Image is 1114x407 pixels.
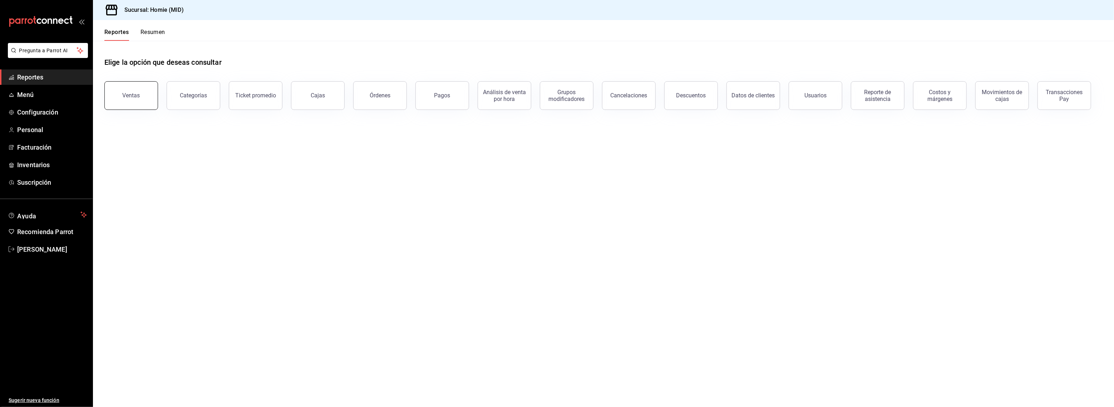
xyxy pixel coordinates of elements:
[664,81,718,110] button: Descuentos
[732,92,775,99] div: Datos de clientes
[980,89,1024,102] div: Movimientos de cajas
[229,81,282,110] button: Ticket promedio
[17,142,87,152] span: Facturación
[478,81,531,110] button: Análisis de venta por hora
[851,81,904,110] button: Reporte de asistencia
[540,81,593,110] button: Grupos modificadores
[19,47,77,54] span: Pregunta a Parrot AI
[482,89,527,102] div: Análisis de venta por hora
[1037,81,1091,110] button: Transacciones Pay
[235,92,276,99] div: Ticket promedio
[123,92,140,99] div: Ventas
[602,81,656,110] button: Cancelaciones
[104,29,165,41] div: navigation tabs
[434,92,450,99] div: Pagos
[104,57,222,68] h1: Elige la opción que deseas consultar
[726,81,780,110] button: Datos de clientes
[544,89,589,102] div: Grupos modificadores
[17,178,87,187] span: Suscripción
[17,210,78,219] span: Ayuda
[17,90,87,100] span: Menú
[17,244,87,254] span: [PERSON_NAME]
[17,72,87,82] span: Reportes
[104,81,158,110] button: Ventas
[9,397,87,404] span: Sugerir nueva función
[17,125,87,135] span: Personal
[789,81,842,110] button: Usuarios
[975,81,1029,110] button: Movimientos de cajas
[676,92,706,99] div: Descuentos
[918,89,962,102] div: Costos y márgenes
[104,29,129,41] button: Reportes
[370,92,390,99] div: Órdenes
[856,89,900,102] div: Reporte de asistencia
[8,43,88,58] button: Pregunta a Parrot AI
[17,160,87,170] span: Inventarios
[17,227,87,237] span: Recomienda Parrot
[353,81,407,110] button: Órdenes
[119,6,184,14] h3: Sucursal: Homie (MID)
[5,52,88,59] a: Pregunta a Parrot AI
[17,107,87,117] span: Configuración
[415,81,469,110] button: Pagos
[291,81,345,110] a: Cajas
[180,92,207,99] div: Categorías
[79,19,84,24] button: open_drawer_menu
[611,92,647,99] div: Cancelaciones
[167,81,220,110] button: Categorías
[913,81,967,110] button: Costos y márgenes
[804,92,827,99] div: Usuarios
[141,29,165,41] button: Resumen
[311,91,325,100] div: Cajas
[1042,89,1086,102] div: Transacciones Pay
